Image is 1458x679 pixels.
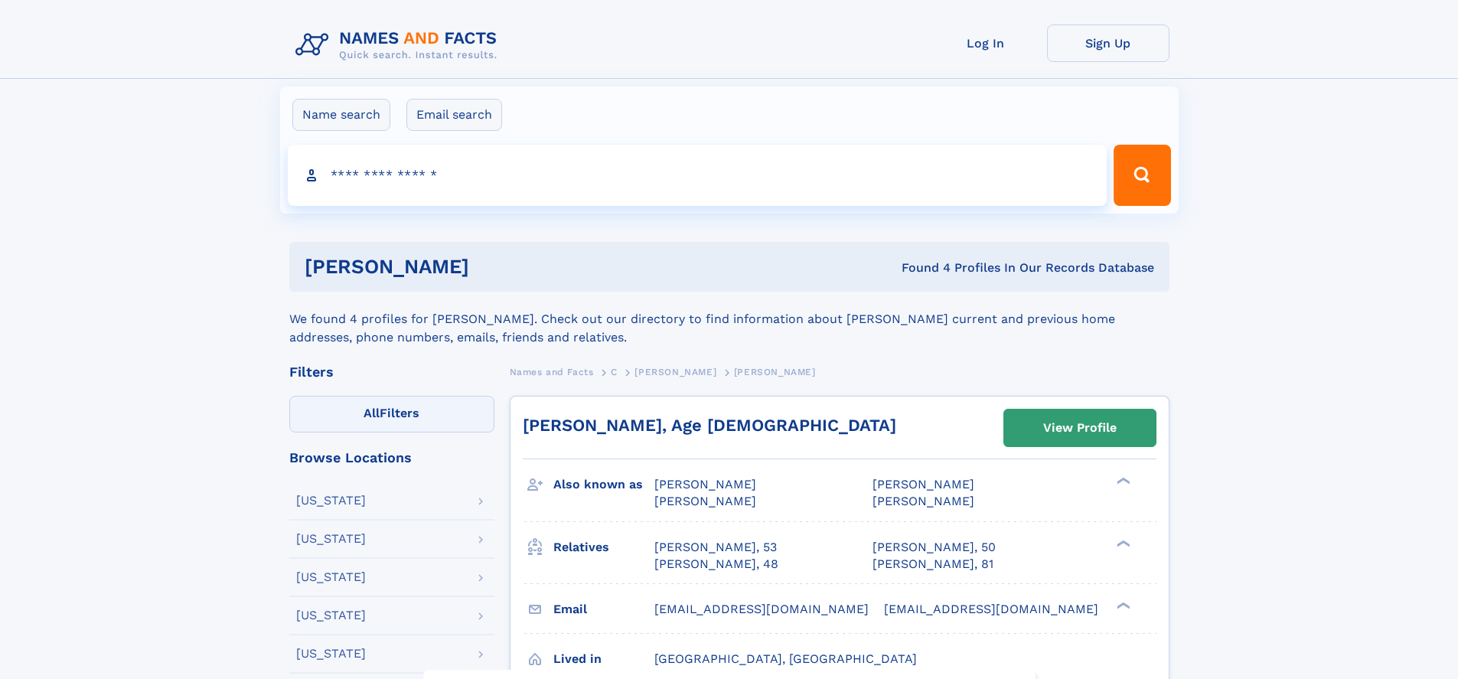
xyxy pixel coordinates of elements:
[553,646,654,672] h3: Lived in
[288,145,1107,206] input: search input
[873,477,974,491] span: [PERSON_NAME]
[289,365,494,379] div: Filters
[296,533,366,545] div: [US_STATE]
[634,362,716,381] a: [PERSON_NAME]
[873,494,974,508] span: [PERSON_NAME]
[734,367,816,377] span: [PERSON_NAME]
[1043,410,1117,446] div: View Profile
[925,24,1047,62] a: Log In
[289,292,1169,347] div: We found 4 profiles for [PERSON_NAME]. Check out our directory to find information about [PERSON_...
[654,477,756,491] span: [PERSON_NAME]
[553,472,654,498] h3: Also known as
[634,367,716,377] span: [PERSON_NAME]
[553,596,654,622] h3: Email
[654,651,917,666] span: [GEOGRAPHIC_DATA], [GEOGRAPHIC_DATA]
[654,602,869,616] span: [EMAIL_ADDRESS][DOMAIN_NAME]
[553,534,654,560] h3: Relatives
[296,571,366,583] div: [US_STATE]
[364,406,380,420] span: All
[611,367,618,377] span: C
[406,99,502,131] label: Email search
[884,602,1098,616] span: [EMAIL_ADDRESS][DOMAIN_NAME]
[296,495,366,507] div: [US_STATE]
[873,556,993,573] a: [PERSON_NAME], 81
[611,362,618,381] a: C
[523,416,896,435] a: [PERSON_NAME], Age [DEMOGRAPHIC_DATA]
[654,556,778,573] a: [PERSON_NAME], 48
[873,539,996,556] a: [PERSON_NAME], 50
[292,99,390,131] label: Name search
[1113,476,1131,486] div: ❯
[296,648,366,660] div: [US_STATE]
[1004,410,1156,446] a: View Profile
[296,609,366,622] div: [US_STATE]
[685,260,1154,276] div: Found 4 Profiles In Our Records Database
[305,257,686,276] h1: [PERSON_NAME]
[1047,24,1169,62] a: Sign Up
[1113,600,1131,610] div: ❯
[654,539,777,556] a: [PERSON_NAME], 53
[1114,145,1170,206] button: Search Button
[289,396,494,433] label: Filters
[510,362,594,381] a: Names and Facts
[289,24,510,66] img: Logo Names and Facts
[654,494,756,508] span: [PERSON_NAME]
[289,451,494,465] div: Browse Locations
[1113,538,1131,548] div: ❯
